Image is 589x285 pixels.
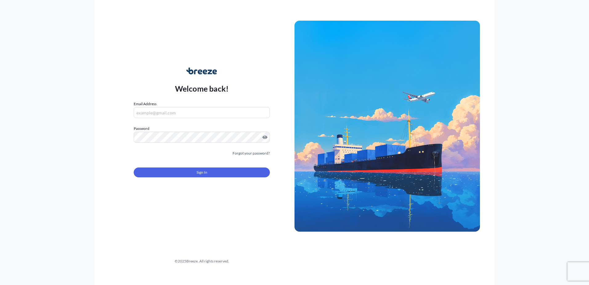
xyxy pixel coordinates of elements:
[134,167,270,177] button: Sign In
[134,101,156,107] label: Email Address
[197,169,207,176] span: Sign In
[294,21,480,232] img: Ship illustration
[134,107,270,118] input: example@gmail.com
[262,135,267,140] button: Show password
[175,84,229,93] p: Welcome back!
[134,126,270,132] label: Password
[109,258,294,264] div: © 2025 Breeze. All rights reserved.
[233,150,270,156] a: Forgot your password?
